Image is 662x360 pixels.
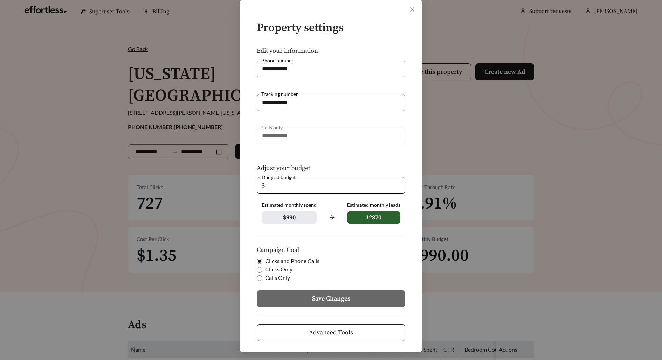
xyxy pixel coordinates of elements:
h5: Campaign Goal [257,247,405,254]
h4: Property settings [257,22,405,34]
div: Estimated monthly spend [262,202,317,208]
span: Clicks and Phone Calls [262,257,322,265]
span: close [409,6,415,13]
h5: Edit your information [257,48,405,55]
span: Calls Only [262,274,293,282]
h5: Adjust your budget [257,165,405,172]
div: Estimated monthly leads [347,202,400,208]
span: $ [261,177,265,193]
span: Clicks Only [262,265,295,274]
a: Advanced Tools [257,329,405,336]
span: Advanced Tools [309,328,353,337]
span: $ 990 [262,211,317,224]
span: arrow-right [325,211,338,224]
button: Advanced Tools [257,324,405,341]
span: 12870 [347,211,400,224]
button: Save Changes [257,290,405,307]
